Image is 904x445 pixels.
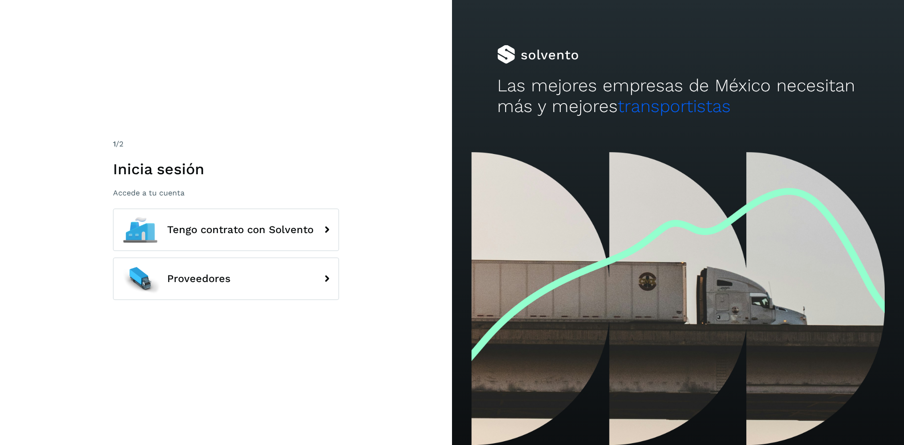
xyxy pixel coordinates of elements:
[113,209,339,251] button: Tengo contrato con Solvento
[113,160,339,178] h1: Inicia sesión
[167,224,314,235] span: Tengo contrato con Solvento
[113,258,339,300] button: Proveedores
[497,75,859,117] h2: Las mejores empresas de México necesitan más y mejores
[167,273,231,284] span: Proveedores
[113,139,116,148] span: 1
[113,188,339,197] p: Accede a tu cuenta
[618,96,731,116] span: transportistas
[113,138,339,150] div: /2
